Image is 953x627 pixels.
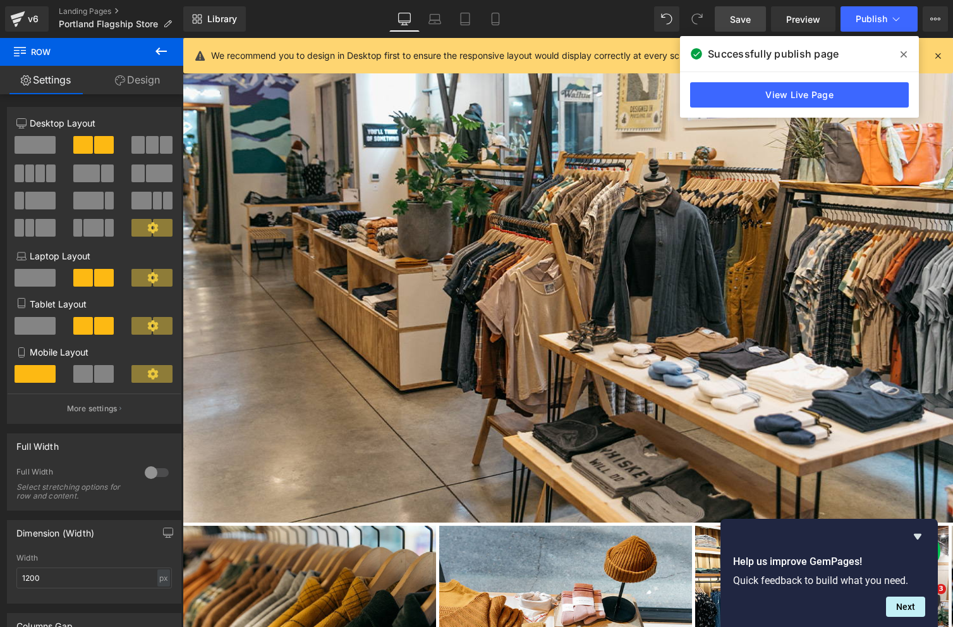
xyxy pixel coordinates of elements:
[5,6,49,32] a: v6
[16,345,172,359] p: Mobile Layout
[207,13,237,25] span: Library
[16,568,172,588] input: auto
[16,483,130,500] div: Select stretching options for row and content.
[730,13,751,26] span: Save
[910,529,925,544] button: Hide survey
[886,597,925,617] button: Next question
[654,6,679,32] button: Undo
[684,6,710,32] button: Redo
[450,6,480,32] a: Tablet
[16,521,94,538] div: Dimension (Width)
[59,6,183,16] a: Landing Pages
[936,584,946,594] span: 3
[690,82,909,108] a: View Live Page
[59,19,158,29] span: Portland Flagship Store
[67,403,118,414] p: More settings
[771,6,835,32] a: Preview
[157,569,170,587] div: px
[92,66,183,94] a: Design
[211,49,789,63] p: We recommend you to design in Desktop first to ensure the responsive layout would display correct...
[923,6,948,32] button: More
[420,6,450,32] a: Laptop
[16,554,172,562] div: Width
[16,434,59,452] div: Full Width
[13,38,139,66] span: Row
[16,467,132,480] div: Full Width
[16,297,172,311] p: Tablet Layout
[733,554,925,569] h2: Help us improve GemPages!
[733,529,925,617] div: Help us improve GemPages!
[480,6,511,32] a: Mobile
[708,46,839,61] span: Successfully publish page
[16,249,172,263] p: Laptop Layout
[786,13,820,26] span: Preview
[389,6,420,32] a: Desktop
[183,6,246,32] a: New Library
[856,14,887,24] span: Publish
[733,574,925,587] p: Quick feedback to build what you need.
[16,116,172,130] p: Desktop Layout
[841,6,918,32] button: Publish
[25,11,41,27] div: v6
[8,394,181,423] button: More settings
